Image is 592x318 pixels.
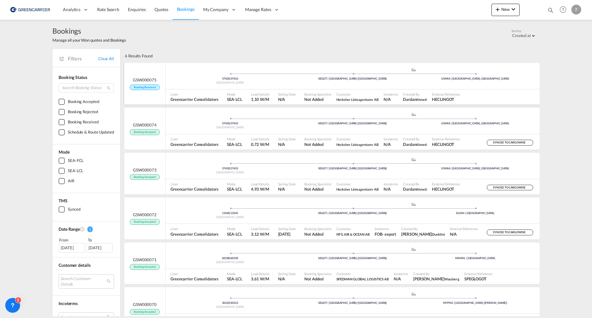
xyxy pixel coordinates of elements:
[251,137,269,141] span: Load Details
[304,276,331,282] span: Not Added
[291,211,414,215] div: SEGOT | [GEOGRAPHIC_DATA] ([GEOGRAPHIC_DATA])
[410,292,417,295] md-icon: assets/icons/custom/ship-fill.svg
[230,122,238,125] span: 37433
[130,219,159,225] span: Booking Accepted
[450,231,478,237] span: N/A
[227,137,242,141] span: Mode
[229,211,230,215] span: |
[493,186,527,192] span: SYNCED TO CARGOWISE
[227,186,242,192] span: SEA-LCL
[169,305,291,309] div: [GEOGRAPHIC_DATA]
[403,182,427,186] span: Created By
[547,7,554,16] div: icon-magnify
[171,182,218,186] span: Liner
[124,197,540,239] div: GSW000072 Booking Accepted Pickup Sweden assets/icons/custom/ship-fill.svgassets/icons/custom/rol...
[87,237,114,243] div: To
[403,137,427,141] span: Created By
[432,232,445,236] span: Dunklint
[304,142,331,147] span: Not Added
[171,276,218,282] span: Greencarrier Consolidators
[414,167,536,171] div: USMIA | [GEOGRAPHIC_DATA], [GEOGRAPHIC_DATA]
[227,92,242,97] span: Mode
[130,264,159,270] span: Booking Accepted
[68,129,114,135] div: Schedule & Route Updated
[251,187,269,192] span: 4,93 W/M
[251,226,269,231] span: Load Details
[171,92,218,97] span: Liner
[416,187,427,191] span: Ahmeti
[68,55,98,62] span: Filters
[59,83,114,93] input: Search Booking Status
[512,29,521,33] span: Sort by
[410,113,417,116] md-icon: assets/icons/custom/ship-fill.svg
[414,122,536,126] div: USMIA | [GEOGRAPHIC_DATA], [GEOGRAPHIC_DATA]
[410,158,417,161] md-icon: assets/icons/custom/ship-fill.svg
[68,178,74,184] div: AIR
[230,77,238,80] span: 37433
[68,168,83,174] div: SEA-LCL
[278,92,296,97] span: Sailing Date
[491,4,520,16] button: icon-plus 400-fgNewicon-chevron-down
[169,81,291,85] div: [GEOGRAPHIC_DATA]
[222,301,230,304] span: 30223
[229,167,230,170] span: |
[59,262,90,268] span: Customer details
[464,276,492,282] span: SPEGLOGOT
[304,137,331,141] span: Booking Specialist
[171,97,218,102] span: Greencarrier Consolidators
[59,262,114,268] div: Customer details
[336,231,370,237] span: NTG AIR & OCEAN AB
[336,182,379,186] span: Customer
[336,97,379,102] span: Hecksher Linieagenturer AB
[171,142,218,147] span: Greencarrier Consolidators
[59,243,85,252] div: [DATE]
[278,182,296,186] span: Sailing Date
[125,49,153,63] div: 6 Results Found
[432,137,460,141] span: External Reference
[336,137,379,141] span: Customer
[410,248,417,251] md-icon: assets/icons/custom/ship-fill.svg
[130,309,159,315] span: Booking Accepted
[98,56,114,61] a: Clear All
[169,215,291,219] div: [GEOGRAPHIC_DATA]
[432,186,460,192] span: HECLINGOT
[336,232,370,236] span: NTG AIR & OCEAN AB
[304,226,331,231] span: Booking Specialist
[171,137,218,141] span: Liner
[251,232,269,237] span: 3,12 W/M
[59,237,114,252] span: From To [DATE][DATE]
[414,211,536,215] div: SGSIN | [GEOGRAPHIC_DATA]
[304,182,331,186] span: Booking Specialist
[304,97,331,102] span: Not Added
[432,97,460,102] span: HECLINGOT
[278,271,296,276] span: Sailing Date
[227,276,242,282] span: SEA-LCL
[278,142,296,147] span: N/A
[510,6,517,13] md-icon: icon-chevron-down
[230,301,238,304] span: 30223
[130,129,159,135] span: Booking Accepted
[124,153,540,195] div: GSW000073 Booking Accepted Pickup Sweden assets/icons/custom/ship-fill.svgassets/icons/custom/rol...
[384,142,391,147] div: N/A
[558,4,568,15] span: Help
[5,286,26,309] iframe: Chat
[97,7,119,12] span: Rate Search
[336,142,379,147] span: Hecksher Linieagenturer AB
[251,182,269,186] span: Load Details
[384,97,391,102] div: N/A
[336,186,379,192] span: Hecksher Linieagenturer AB
[413,276,459,282] span: Alf Wassberg
[171,271,218,276] span: Liner
[487,229,533,235] div: SYNCED TO CARGOWISE
[52,37,126,43] span: Manage all your Won quotes and Bookings
[128,7,146,12] span: Enquiries
[169,260,291,264] div: [GEOGRAPHIC_DATA]
[133,212,157,217] span: GSW000072
[251,92,269,97] span: Load Details
[59,198,68,203] span: TMS
[133,122,157,128] span: GSW000074
[336,142,379,147] span: Hecksher Linieagenturer AB
[59,158,114,164] md-checkbox: SEA-FCL
[336,276,389,282] span: SPEDMAN GLOBAL LOGISTICS AB
[291,256,414,260] div: SEGOT | [GEOGRAPHIC_DATA] ([GEOGRAPHIC_DATA])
